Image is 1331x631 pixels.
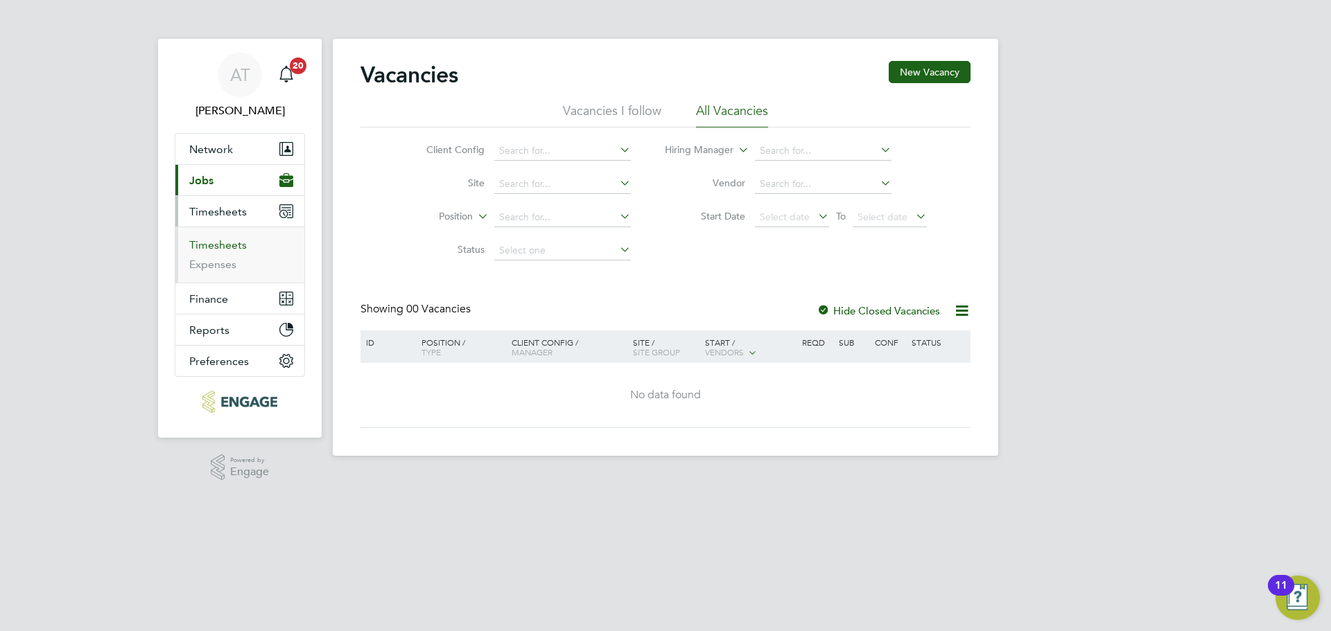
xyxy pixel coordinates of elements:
[760,211,810,223] span: Select date
[908,330,968,354] div: Status
[175,134,304,164] button: Network
[629,330,702,364] div: Site /
[189,323,229,337] span: Reports
[405,177,485,189] label: Site
[889,61,971,83] button: New Vacancy
[189,174,214,187] span: Jobs
[494,141,631,161] input: Search for...
[393,210,473,224] label: Position
[175,391,305,413] a: Go to home page
[230,466,269,478] span: Engage
[189,292,228,305] span: Finance
[563,103,661,127] li: Vacancies I follow
[175,103,305,119] span: Angela Turner
[363,388,968,402] div: No data found
[230,454,269,466] span: Powered by
[175,314,304,345] button: Reports
[494,208,631,227] input: Search for...
[633,346,680,357] span: Site Group
[175,283,304,314] button: Finance
[512,346,553,357] span: Manager
[858,211,907,223] span: Select date
[175,226,304,283] div: Timesheets
[665,177,745,189] label: Vendor
[705,346,744,357] span: Vendors
[158,39,322,438] nav: Main navigation
[211,454,270,481] a: Powered byEngage
[755,175,891,194] input: Search for...
[508,330,629,364] div: Client Config /
[799,330,835,354] div: Reqd
[494,241,631,260] input: Select one
[654,143,733,157] label: Hiring Manager
[835,330,871,354] div: Sub
[189,355,249,368] span: Preferences
[175,196,304,226] button: Timesheets
[189,143,233,156] span: Network
[755,141,891,161] input: Search for...
[696,103,768,127] li: All Vacancies
[832,207,850,225] span: To
[363,330,411,354] div: ID
[406,302,471,316] span: 00 Vacancies
[290,57,306,74] span: 20
[189,238,247,251] a: Timesheets
[702,330,799,365] div: Start /
[360,61,458,89] h2: Vacancies
[665,210,745,222] label: Start Date
[405,143,485,156] label: Client Config
[189,258,236,271] a: Expenses
[1276,576,1320,620] button: Open Resource Center, 11 new notifications
[817,304,940,317] label: Hide Closed Vacancies
[175,53,305,119] a: AT[PERSON_NAME]
[494,175,631,194] input: Search for...
[411,330,508,364] div: Position /
[405,243,485,256] label: Status
[272,53,300,97] a: 20
[421,346,441,357] span: Type
[360,302,473,317] div: Showing
[189,205,247,218] span: Timesheets
[1275,585,1287,603] div: 11
[175,165,304,195] button: Jobs
[175,346,304,376] button: Preferences
[871,330,907,354] div: Conf
[230,66,250,84] span: AT
[202,391,277,413] img: rgbrec-logo-retina.png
